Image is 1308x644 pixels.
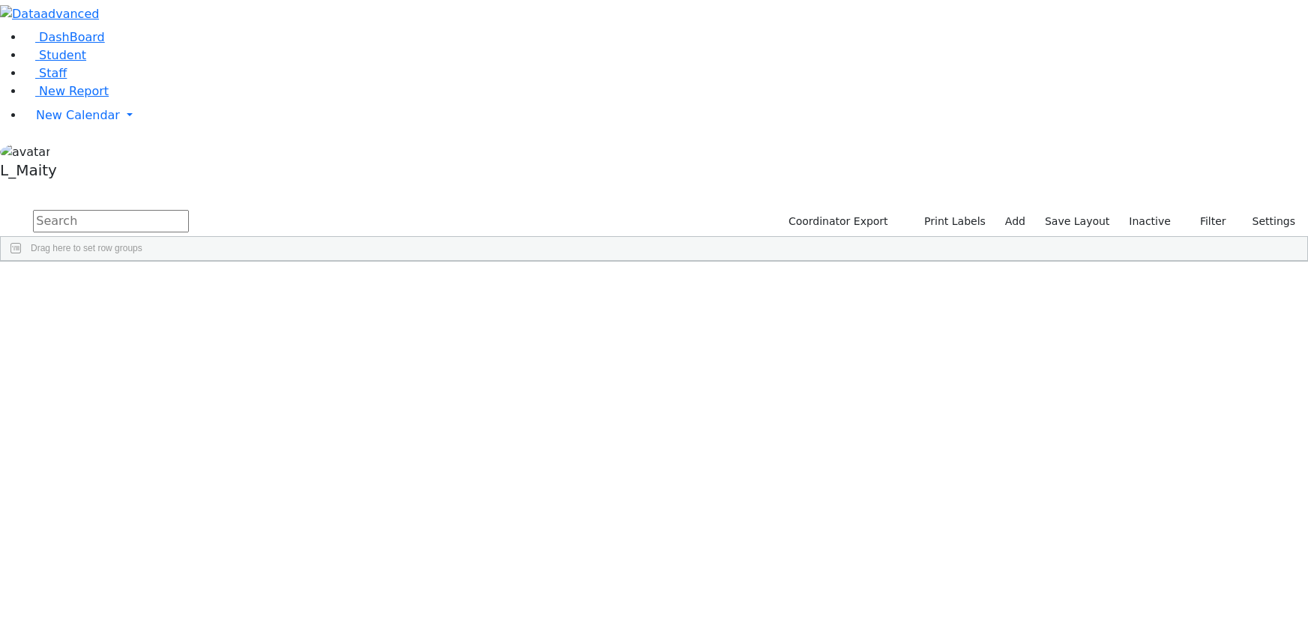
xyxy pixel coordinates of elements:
[1122,210,1178,233] label: Inactive
[33,210,189,232] input: Search
[31,243,142,253] span: Drag here to set row groups
[1038,210,1116,233] button: Save Layout
[998,210,1032,233] a: Add
[24,48,86,62] a: Student
[24,84,109,98] a: New Report
[39,84,109,98] span: New Report
[36,108,120,122] span: New Calendar
[779,210,895,233] button: Coordinator Export
[39,48,86,62] span: Student
[39,66,67,80] span: Staff
[24,30,105,44] a: DashBoard
[1181,210,1233,233] button: Filter
[24,66,67,80] a: Staff
[907,210,992,233] button: Print Labels
[39,30,105,44] span: DashBoard
[24,100,1308,130] a: New Calendar
[1233,210,1302,233] button: Settings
